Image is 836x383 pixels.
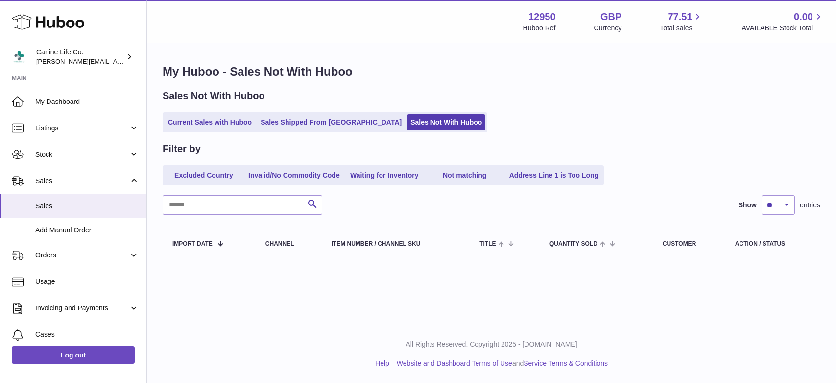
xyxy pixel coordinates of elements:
[35,330,139,339] span: Cases
[36,57,196,65] span: [PERSON_NAME][EMAIL_ADDRESS][DOMAIN_NAME]
[265,241,312,247] div: Channel
[35,124,129,133] span: Listings
[794,10,813,24] span: 0.00
[245,167,343,183] a: Invalid/No Commodity Code
[800,201,820,210] span: entries
[660,10,703,33] a: 77.51 Total sales
[172,241,213,247] span: Import date
[12,346,135,364] a: Log out
[594,24,622,33] div: Currency
[35,226,139,235] span: Add Manual Order
[36,48,124,66] div: Canine Life Co.
[163,142,201,155] h2: Filter by
[524,359,608,367] a: Service Terms & Conditions
[332,241,460,247] div: Item Number / Channel SKU
[165,167,243,183] a: Excluded Country
[375,359,389,367] a: Help
[668,10,692,24] span: 77.51
[12,50,26,64] img: kevin@clsgltd.co.uk
[35,304,129,313] span: Invoicing and Payments
[528,10,556,24] strong: 12950
[479,241,496,247] span: Title
[739,201,757,210] label: Show
[663,241,716,247] div: Customer
[35,177,129,186] span: Sales
[407,114,485,130] a: Sales Not With Huboo
[35,97,139,106] span: My Dashboard
[735,241,811,247] div: Action / Status
[549,241,597,247] span: Quantity Sold
[660,24,703,33] span: Total sales
[506,167,602,183] a: Address Line 1 is Too Long
[35,251,129,260] span: Orders
[397,359,512,367] a: Website and Dashboard Terms of Use
[35,202,139,211] span: Sales
[165,114,255,130] a: Current Sales with Huboo
[35,150,129,159] span: Stock
[741,24,824,33] span: AVAILABLE Stock Total
[426,167,504,183] a: Not matching
[155,340,828,349] p: All Rights Reserved. Copyright 2025 - [DOMAIN_NAME]
[345,167,424,183] a: Waiting for Inventory
[163,64,820,79] h1: My Huboo - Sales Not With Huboo
[257,114,405,130] a: Sales Shipped From [GEOGRAPHIC_DATA]
[393,359,608,368] li: and
[35,277,139,286] span: Usage
[741,10,824,33] a: 0.00 AVAILABLE Stock Total
[163,89,265,102] h2: Sales Not With Huboo
[600,10,621,24] strong: GBP
[523,24,556,33] div: Huboo Ref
